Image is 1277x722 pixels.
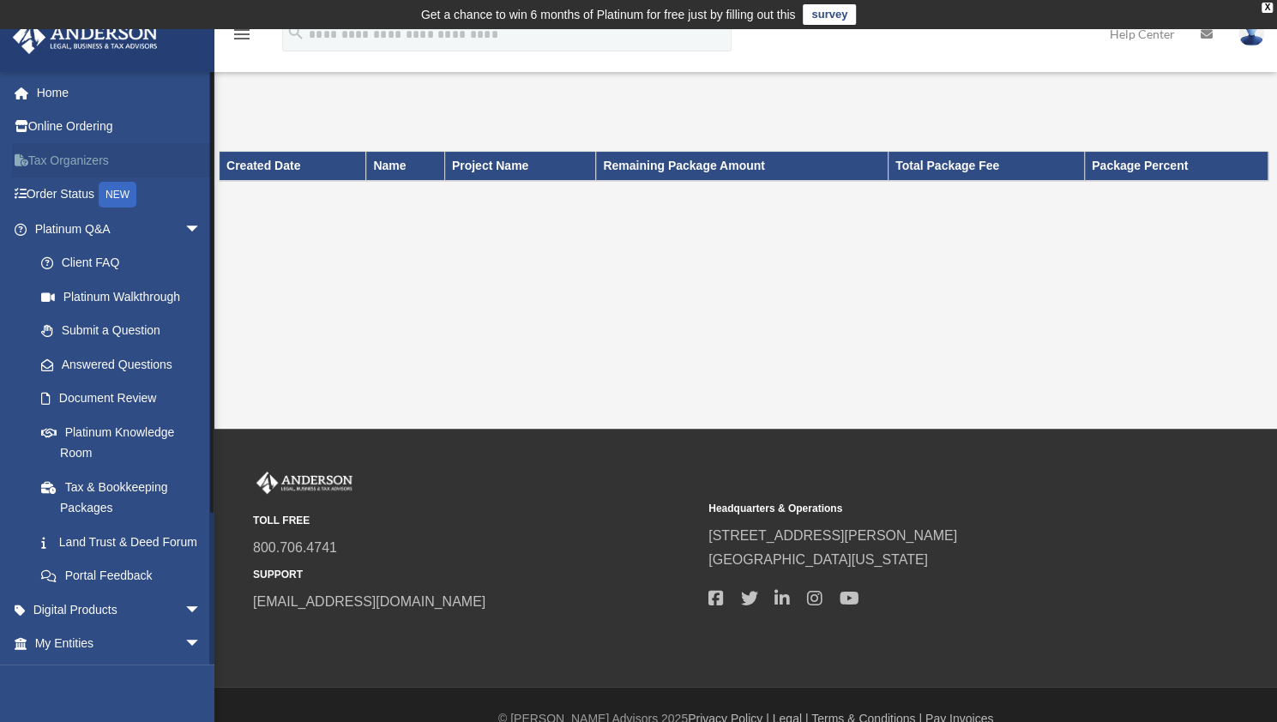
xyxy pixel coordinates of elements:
span: arrow_drop_down [184,627,219,662]
th: Name [366,152,444,181]
a: My Entitiesarrow_drop_down [12,627,227,661]
span: arrow_drop_down [184,593,219,628]
img: User Pic [1238,21,1264,46]
a: survey [803,4,856,25]
a: Client FAQ [24,246,227,280]
a: Answered Questions [24,347,227,382]
i: menu [232,24,252,45]
a: Platinum Knowledge Room [24,415,227,470]
small: TOLL FREE [253,512,696,530]
th: Total Package Fee [888,152,1084,181]
div: NEW [99,182,136,208]
a: Platinum Q&Aarrow_drop_down [12,212,227,246]
a: Land Trust & Deed Forum [24,525,227,559]
th: Project Name [444,152,596,181]
a: [EMAIL_ADDRESS][DOMAIN_NAME] [253,594,485,609]
a: [GEOGRAPHIC_DATA][US_STATE] [708,552,928,567]
a: Digital Productsarrow_drop_down [12,593,227,627]
a: [STREET_ADDRESS][PERSON_NAME] [708,528,957,543]
small: Headquarters & Operations [708,500,1152,518]
i: search [286,23,305,42]
a: Platinum Walkthrough [24,280,227,314]
th: Package Percent [1084,152,1268,181]
th: Remaining Package Amount [596,152,888,181]
img: Anderson Advisors Platinum Portal [8,21,163,54]
small: SUPPORT [253,566,696,584]
a: Document Review [24,382,227,416]
a: Portal Feedback [24,559,227,593]
a: Submit a Question [24,314,227,348]
a: Order StatusNEW [12,177,227,213]
a: menu [232,30,252,45]
span: arrow_drop_down [184,212,219,247]
th: Created Date [220,152,366,181]
span: arrow_drop_down [184,660,219,695]
a: Tax Organizers [12,143,227,177]
a: My [PERSON_NAME] Teamarrow_drop_down [12,660,227,695]
a: Tax & Bookkeeping Packages [24,470,219,525]
div: close [1262,3,1273,13]
img: Anderson Advisors Platinum Portal [253,472,356,494]
div: Get a chance to win 6 months of Platinum for free just by filling out this [421,4,796,25]
a: 800.706.4741 [253,540,337,555]
a: Online Ordering [12,110,227,144]
a: Home [12,75,227,110]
